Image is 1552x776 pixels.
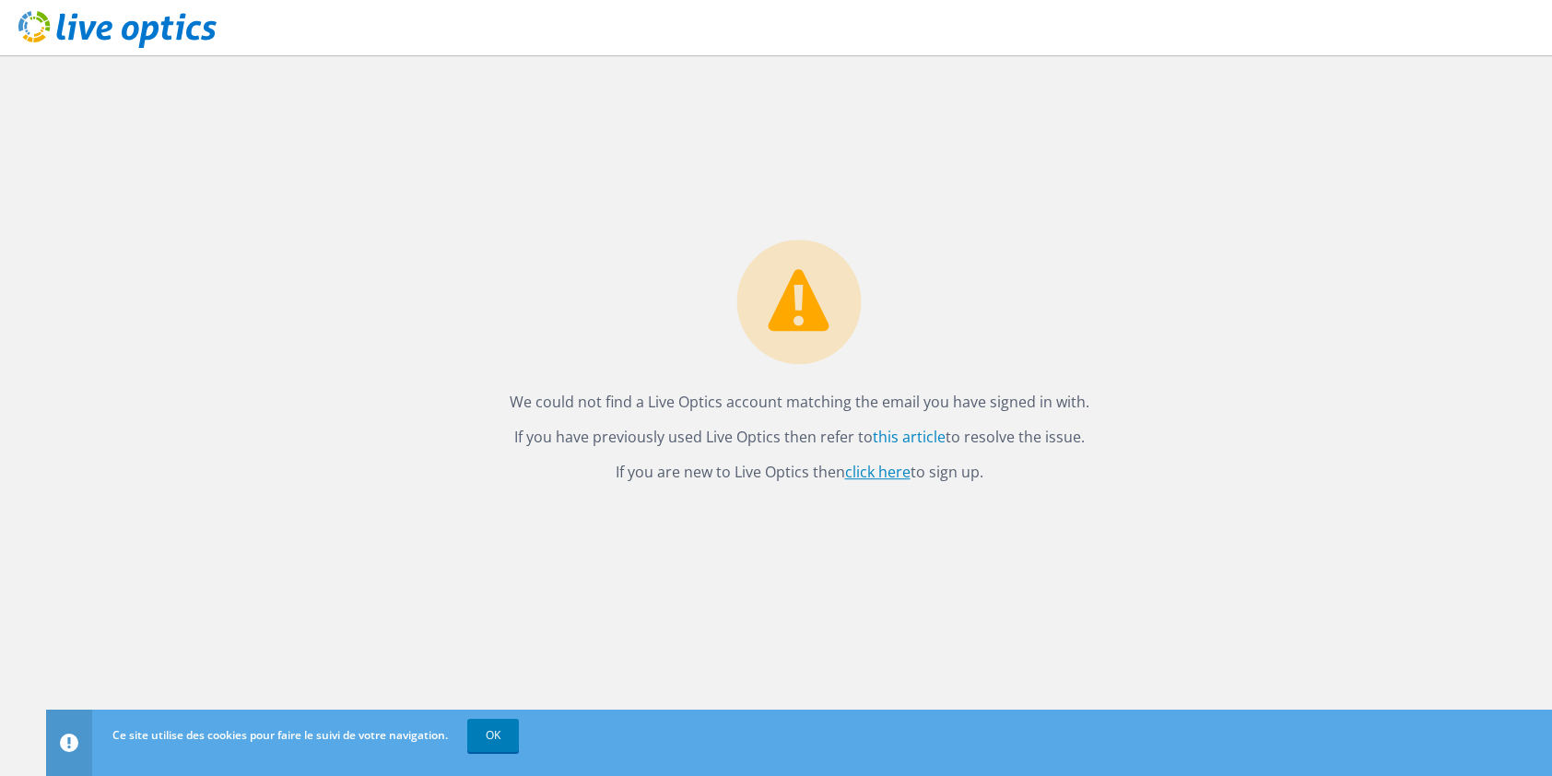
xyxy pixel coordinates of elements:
[845,462,911,482] a: click here
[510,389,1089,415] p: We could not find a Live Optics account matching the email you have signed in with.
[873,427,946,447] a: this article
[510,459,1089,485] p: If you are new to Live Optics then to sign up.
[510,424,1089,450] p: If you have previously used Live Optics then refer to to resolve the issue.
[467,719,519,752] a: OK
[112,727,448,743] span: Ce site utilise des cookies pour faire le suivi de votre navigation.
